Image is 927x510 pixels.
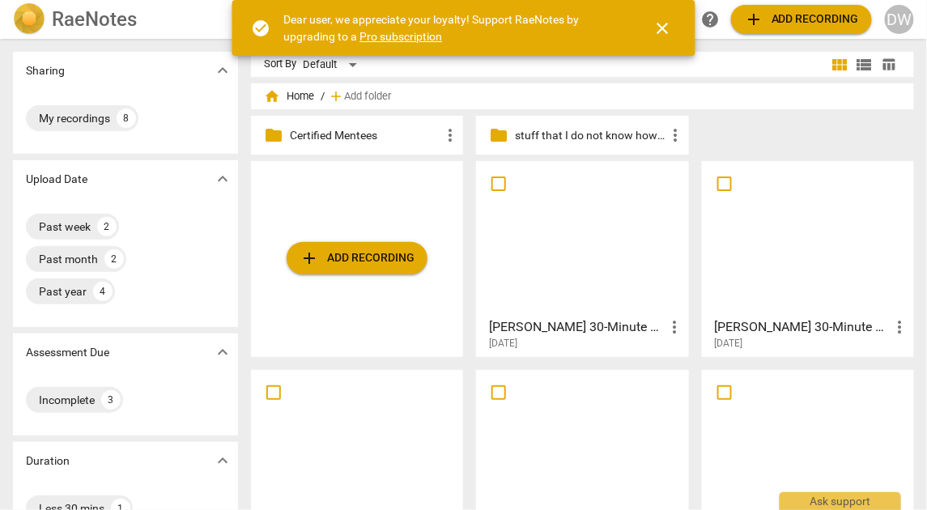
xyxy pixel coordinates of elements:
button: List view [853,53,877,77]
span: [DATE] [715,337,743,351]
div: Past year [39,283,87,300]
div: My recordings [39,110,110,126]
button: Show more [210,58,235,83]
span: expand_more [213,451,232,470]
a: LogoRaeNotes [13,3,235,36]
span: expand_more [213,342,232,362]
div: 2 [97,217,117,236]
div: Sort By [264,58,296,70]
span: add [744,10,763,29]
span: more_vert [440,125,460,145]
span: check_circle [251,19,270,38]
div: 8 [117,108,136,128]
span: folder [264,125,283,145]
span: close [653,19,673,38]
div: Dear user, we appreciate your loyalty! Support RaeNotes by upgrading to a [283,11,624,45]
span: Add recording [300,249,415,268]
h3: Ruth Olney 30-Minute Recording [715,317,891,337]
div: Default [303,52,363,78]
span: Add recording [744,10,859,29]
button: Close [644,9,682,48]
span: more_vert [665,317,685,337]
span: Home [264,88,314,104]
div: Ask support [780,492,901,510]
div: Past month [39,251,98,267]
div: 3 [101,390,121,410]
button: Show more [210,448,235,473]
span: expand_more [213,61,232,80]
p: Upload Date [26,171,87,188]
div: Past week [39,219,91,235]
p: stuff that I do not know how to delete [515,127,665,144]
a: Pro subscription [359,30,442,43]
div: Incomplete [39,392,95,408]
a: Help [695,5,725,34]
span: more_vert [891,317,910,337]
button: Table view [877,53,901,77]
button: Show more [210,167,235,191]
button: Upload [731,5,872,34]
img: Logo [13,3,45,36]
div: 4 [93,282,113,301]
h3: Melissa Willowhawk 30-Minute Recording [489,317,665,337]
span: home [264,88,280,104]
span: Add folder [344,91,391,103]
button: Show more [210,340,235,364]
p: Assessment Due [26,344,109,361]
span: help [700,10,720,29]
h2: RaeNotes [52,8,137,31]
div: 2 [104,249,124,269]
p: Sharing [26,62,65,79]
span: / [321,91,325,103]
span: expand_more [213,169,232,189]
span: view_module [831,55,850,74]
span: table_chart [882,57,897,72]
button: Upload [287,242,427,274]
button: DW [885,5,914,34]
span: view_list [855,55,874,74]
span: [DATE] [489,337,517,351]
span: add [300,249,319,268]
span: more_vert [666,125,686,145]
p: Certified Mentees [290,127,440,144]
a: [PERSON_NAME] 30-Minute Recording[DATE] [482,167,682,350]
p: Duration [26,453,70,470]
span: folder [489,125,508,145]
button: Tile view [828,53,853,77]
a: [PERSON_NAME] 30-Minute Recording[DATE] [708,167,908,350]
span: add [328,88,344,104]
